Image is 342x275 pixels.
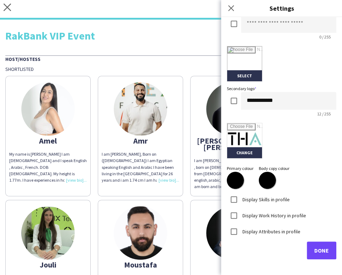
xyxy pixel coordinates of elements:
[194,261,272,268] div: Said
[227,166,253,171] label: Primary colour
[241,196,290,202] label: Display Skills in profile
[241,212,306,218] label: Display Work History in profile
[21,206,75,260] img: thumb-3d0b2553-6c45-4a29-9489-c0299c010989.jpg
[227,86,256,91] label: Secondary logo
[5,55,337,62] div: Host/Hostess
[307,242,336,259] button: Done
[114,206,167,260] img: thumb-8176a002-759a-4b8b-a64f-be1b4b60803c.jpg
[5,30,337,41] div: RakBank VIP Event
[21,82,75,136] img: thumb-66b264d8949b5.jpeg
[206,82,260,136] img: thumb-67755c6606872.jpeg
[314,247,329,254] span: Done
[102,137,179,144] div: Amr
[114,82,167,136] img: thumb-66c1b6852183e.jpeg
[102,151,179,183] div: I am [PERSON_NAME], Born on ([DEMOGRAPHIC_DATA]) I am Egyptian speaking English and Arabic I have...
[9,261,87,268] div: Jouli
[314,34,336,40] span: 0 / 255
[221,4,342,13] h3: Settings
[311,111,336,116] span: 12 / 255
[5,66,337,72] div: Shortlisted
[9,137,87,144] div: Amel
[206,206,260,260] img: thumb-62cf0d25a43cb.jpeg
[241,228,300,234] label: Display Attributes in profile
[259,166,289,171] label: Body copy colour
[194,137,272,150] div: [PERSON_NAME] Bin [PERSON_NAME]
[9,151,87,183] div: My name is [PERSON_NAME] I am [DEMOGRAPHIC_DATA] and I speak English , Arabic , French. DOB [DEMO...
[194,157,272,190] div: I am [PERSON_NAME] Bin [PERSON_NAME] , born on [DEMOGRAPHIC_DATA] , I am from [DEMOGRAPHIC_DATA] ...
[102,261,179,268] div: Moustafa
